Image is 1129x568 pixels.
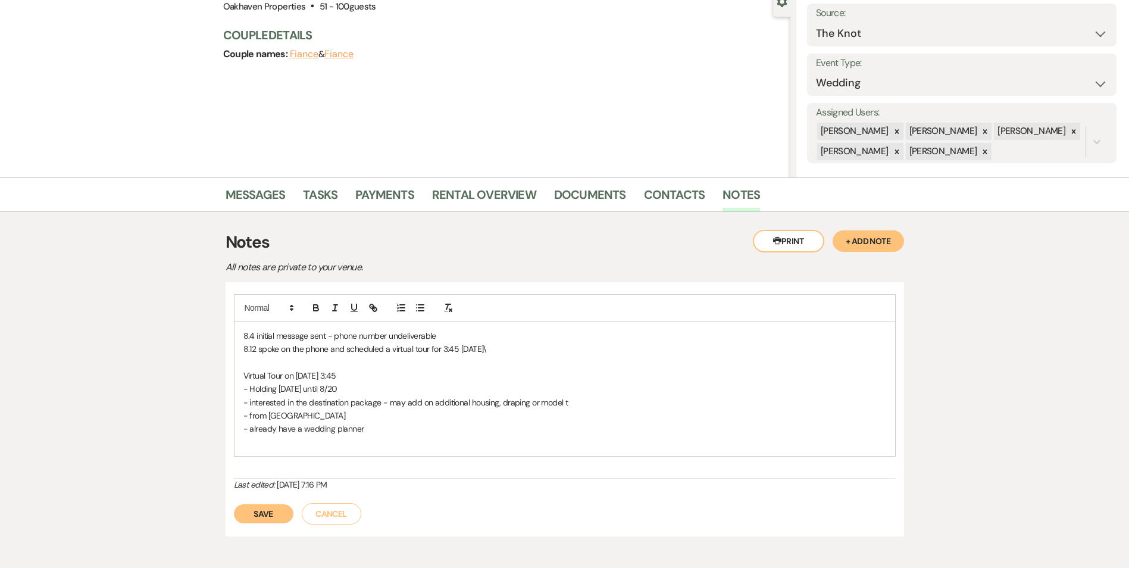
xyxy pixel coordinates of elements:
[816,104,1108,121] label: Assigned Users:
[554,185,626,211] a: Documents
[753,230,824,252] button: Print
[226,185,286,211] a: Messages
[906,143,979,160] div: [PERSON_NAME]
[355,185,414,211] a: Payments
[234,479,275,490] i: Last edited:
[833,230,904,252] button: + Add Note
[324,49,354,59] button: Fiance
[816,5,1108,22] label: Source:
[226,230,904,255] h3: Notes
[723,185,760,211] a: Notes
[302,503,361,525] button: Cancel
[816,55,1108,72] label: Event Type:
[994,123,1067,140] div: [PERSON_NAME]
[644,185,705,211] a: Contacts
[243,329,886,342] p: 8.4 initial message sent - phone number undeliverable
[223,48,290,60] span: Couple names:
[303,185,337,211] a: Tasks
[226,260,642,275] p: All notes are private to your venue.
[234,479,896,491] div: [DATE] 7:16 PM
[243,396,886,409] p: - interested in the destination package - may add on additional housing, draping or model t
[223,27,778,43] h3: Couple Details
[817,123,890,140] div: [PERSON_NAME]
[234,504,293,523] button: Save
[243,369,886,382] p: Virtual Tour on [DATE] 3:45
[906,123,979,140] div: [PERSON_NAME]
[243,342,886,355] p: 8.12 spoke on the phone and scheduled a virtual tour for 3:45 [DATE]\
[243,422,886,435] p: - already have a wedding planner
[243,382,886,395] p: - Holding [DATE] until 8/20
[290,49,319,59] button: Fiance
[817,143,890,160] div: [PERSON_NAME]
[290,48,354,60] span: &
[320,1,376,13] span: 51 - 100 guests
[432,185,536,211] a: Rental Overview
[243,409,886,422] p: - from [GEOGRAPHIC_DATA]
[223,1,306,13] span: Oakhaven Properties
